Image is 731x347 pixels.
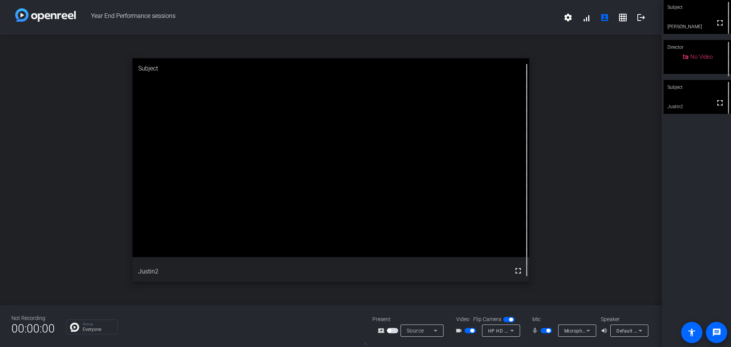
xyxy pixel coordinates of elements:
[687,328,696,337] mat-icon: accessibility
[372,315,448,323] div: Present
[514,266,523,275] mat-icon: fullscreen
[473,315,501,323] span: Flip Camera
[11,314,55,322] div: Not Recording
[577,8,595,27] button: signal_cellular_alt
[616,328,699,334] span: Default - Speakers (Realtek(R) Audio)
[637,13,646,22] mat-icon: logout
[715,98,725,107] mat-icon: fullscreen
[601,315,646,323] div: Speaker
[488,328,549,334] span: HP HD Camera (04f2:b6bf)
[664,80,731,94] div: Subject
[11,319,55,338] span: 00:00:00
[531,326,541,335] mat-icon: mic_none
[664,40,731,54] div: Director
[455,326,464,335] mat-icon: videocam_outline
[715,18,725,27] mat-icon: fullscreen
[76,8,559,27] span: Year End Performance sessions
[600,13,609,22] mat-icon: account_box
[563,13,573,22] mat-icon: settings
[525,315,601,323] div: Mic
[378,326,387,335] mat-icon: screen_share_outline
[407,328,424,334] span: Source
[564,328,647,334] span: Microphone (Yeti Stereo Microphone)
[690,53,713,60] span: No Video
[83,322,113,326] p: Group
[132,58,530,79] div: Subject
[83,327,113,332] p: Everyone
[15,8,76,22] img: white-gradient.svg
[712,328,721,337] mat-icon: message
[601,326,610,335] mat-icon: volume_up
[618,13,627,22] mat-icon: grid_on
[456,315,469,323] span: Video
[70,323,79,332] img: Chat Icon
[363,339,369,346] span: ▲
